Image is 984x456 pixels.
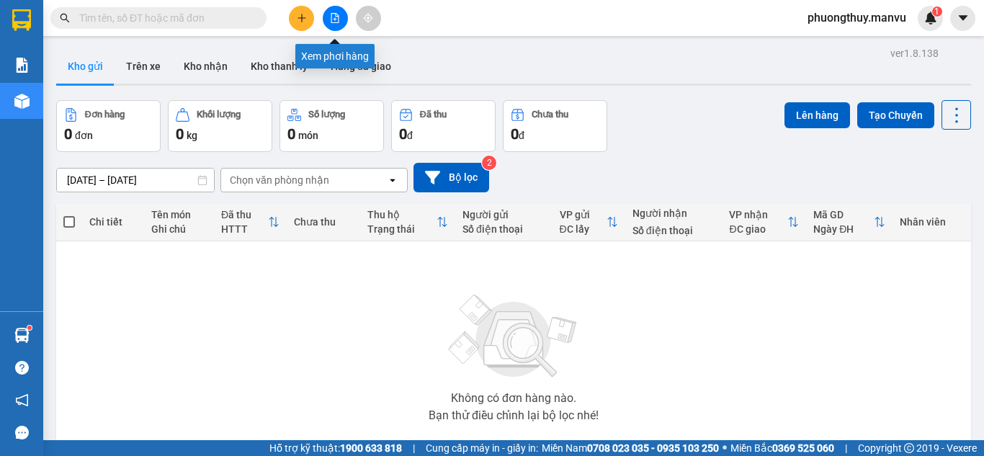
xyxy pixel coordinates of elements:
[239,49,319,84] button: Kho thanh lý
[904,443,914,453] span: copyright
[115,49,172,84] button: Trên xe
[553,203,625,241] th: Toggle SortBy
[729,223,787,235] div: ĐC giao
[729,209,787,220] div: VP nhận
[420,109,447,120] div: Đã thu
[151,209,207,220] div: Tên món
[723,445,727,451] span: ⚪️
[319,49,403,84] button: Hàng đã giao
[64,125,72,143] span: 0
[587,442,719,454] strong: 0708 023 035 - 0935 103 250
[451,393,576,404] div: Không có đơn hàng nào.
[442,286,586,387] img: svg+xml;base64,PHN2ZyBjbGFzcz0ibGlzdC1wbHVnX19zdmciIHhtbG5zPSJodHRwOi8vd3d3LnczLm9yZy8yMDAwL3N2Zy...
[813,223,874,235] div: Ngày ĐH
[934,6,939,17] span: 1
[308,109,345,120] div: Số lượng
[784,102,850,128] button: Lên hàng
[294,216,352,228] div: Chưa thu
[426,440,538,456] span: Cung cấp máy in - giấy in:
[806,203,893,241] th: Toggle SortBy
[519,130,524,141] span: đ
[900,216,964,228] div: Nhân viên
[15,426,29,439] span: message
[399,125,407,143] span: 0
[15,361,29,375] span: question-circle
[15,393,29,407] span: notification
[297,13,307,23] span: plus
[298,130,318,141] span: món
[772,442,834,454] strong: 0369 525 060
[340,442,402,454] strong: 1900 633 818
[14,94,30,109] img: warehouse-icon
[367,223,437,235] div: Trạng thái
[413,440,415,456] span: |
[413,163,489,192] button: Bộ lọc
[85,109,125,120] div: Đơn hàng
[287,125,295,143] span: 0
[57,169,214,192] input: Select a date range.
[542,440,719,456] span: Miền Nam
[56,100,161,152] button: Đơn hàng0đơn
[407,130,413,141] span: đ
[387,174,398,186] svg: open
[221,223,268,235] div: HTTT
[214,203,287,241] th: Toggle SortBy
[429,410,599,421] div: Bạn thử điều chỉnh lại bộ lọc nhé!
[560,223,607,235] div: ĐC lấy
[632,207,715,219] div: Người nhận
[27,326,32,330] sup: 1
[289,6,314,31] button: plus
[168,100,272,152] button: Khối lượng0kg
[932,6,942,17] sup: 1
[330,13,340,23] span: file-add
[56,49,115,84] button: Kho gửi
[845,440,847,456] span: |
[60,13,70,23] span: search
[187,130,197,141] span: kg
[950,6,975,31] button: caret-down
[482,156,496,170] sup: 2
[79,10,249,26] input: Tìm tên, số ĐT hoặc mã đơn
[367,209,437,220] div: Thu hộ
[511,125,519,143] span: 0
[172,49,239,84] button: Kho nhận
[560,209,607,220] div: VP gửi
[75,130,93,141] span: đơn
[230,173,329,187] div: Chọn văn phòng nhận
[363,13,373,23] span: aim
[151,223,207,235] div: Ghi chú
[890,45,939,61] div: ver 1.8.138
[176,125,184,143] span: 0
[12,9,31,31] img: logo-vxr
[957,12,970,24] span: caret-down
[197,109,241,120] div: Khối lượng
[503,100,607,152] button: Chưa thu0đ
[796,9,918,27] span: phuongthuy.manvu
[730,440,834,456] span: Miền Bắc
[813,209,874,220] div: Mã GD
[857,102,934,128] button: Tạo Chuyến
[632,225,715,236] div: Số điện thoại
[462,223,545,235] div: Số điện thoại
[356,6,381,31] button: aim
[360,203,455,241] th: Toggle SortBy
[269,440,402,456] span: Hỗ trợ kỹ thuật:
[391,100,496,152] button: Đã thu0đ
[323,6,348,31] button: file-add
[14,328,30,343] img: warehouse-icon
[279,100,384,152] button: Số lượng0món
[532,109,568,120] div: Chưa thu
[462,209,545,220] div: Người gửi
[924,12,937,24] img: icon-new-feature
[14,58,30,73] img: solution-icon
[221,209,268,220] div: Đã thu
[89,216,137,228] div: Chi tiết
[722,203,806,241] th: Toggle SortBy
